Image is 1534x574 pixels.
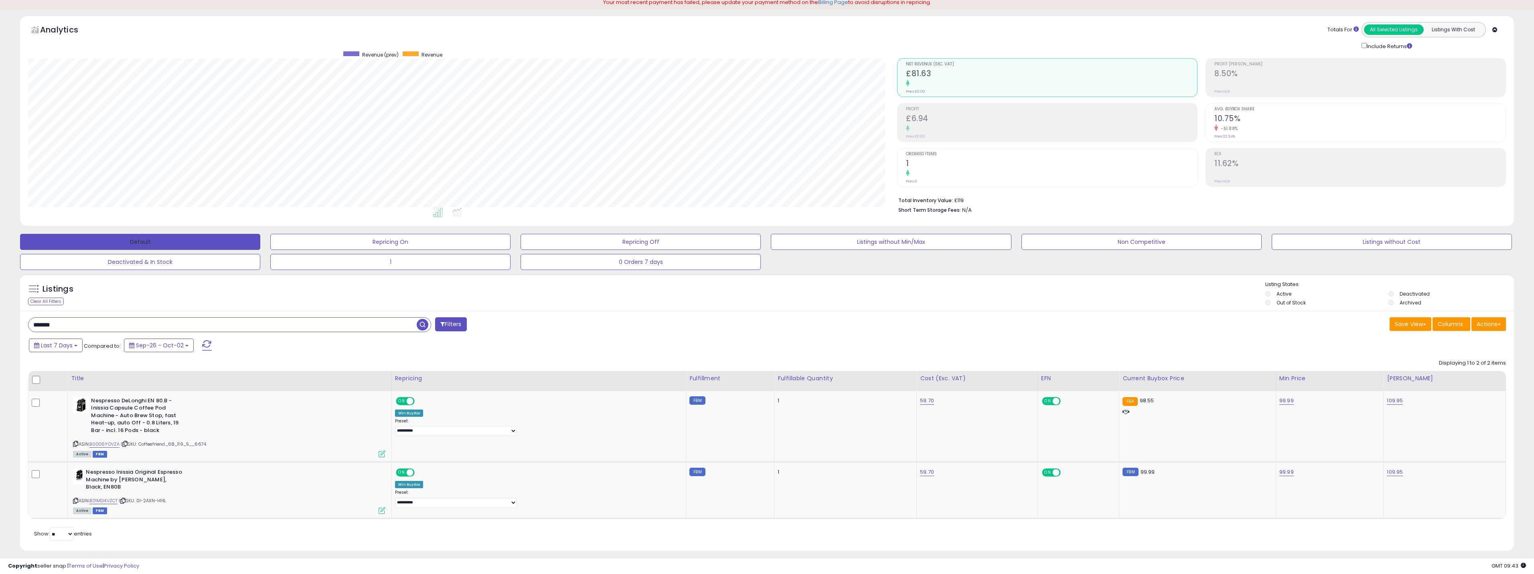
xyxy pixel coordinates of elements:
span: 99.99 [1141,468,1155,476]
button: Repricing On [270,234,511,250]
h2: 11.62% [1214,159,1506,170]
a: 59.70 [920,468,934,476]
span: FBM [93,507,107,514]
div: Totals For [1327,26,1359,34]
button: All Selected Listings [1364,24,1424,35]
span: Ordered Items [906,152,1197,156]
span: Columns [1438,320,1463,328]
h2: £81.63 [906,69,1197,80]
label: Deactivated [1400,290,1430,297]
button: 0 Orders 7 days [521,254,761,270]
div: ASIN: [73,469,385,513]
h2: 10.75% [1214,114,1506,125]
h2: 8.50% [1214,69,1506,80]
span: FBM [93,451,107,458]
button: Columns [1433,317,1470,331]
div: [PERSON_NAME] [1387,374,1502,383]
div: Min Price [1279,374,1380,383]
label: Archived [1400,299,1421,306]
button: Actions [1471,317,1506,331]
button: Non Competitive [1021,234,1262,250]
div: Fulfillment [689,374,771,383]
a: B00G5YOVZA [89,441,120,448]
span: All listings currently available for purchase on Amazon [73,451,91,458]
div: Win BuyBox [395,481,424,488]
li: £119 [898,195,1500,205]
div: seller snap | | [8,562,139,570]
span: 2025-10-10 09:43 GMT [1491,562,1526,570]
span: Profit [906,107,1197,112]
div: ASIN: [73,397,385,456]
small: Prev: N/A [1214,179,1230,184]
a: 99.99 [1279,468,1294,476]
a: 109.95 [1387,468,1403,476]
button: Default [20,234,260,250]
div: Displaying 1 to 2 of 2 items [1439,359,1506,367]
button: Last 7 Days [29,339,83,352]
div: Current Buybox Price [1123,374,1273,383]
button: Repricing Off [521,234,761,250]
span: OFF [1059,398,1072,404]
button: Listings without Min/Max [771,234,1011,250]
label: Active [1277,290,1291,297]
small: Prev: £0.00 [906,89,925,94]
a: Privacy Policy [104,562,139,570]
div: Preset: [395,418,680,436]
span: ON [397,398,407,404]
span: Last 7 Days [41,341,73,349]
span: All listings currently available for purchase on Amazon [73,507,91,514]
small: FBM [689,396,705,405]
span: OFF [413,469,426,476]
a: Terms of Use [69,562,103,570]
span: Revenue [421,51,442,58]
p: Listing States: [1265,281,1514,288]
b: Short Term Storage Fees: [898,207,961,213]
span: ROI [1214,152,1506,156]
span: Net Revenue (Exc. VAT) [906,62,1197,67]
span: ON [1043,469,1053,476]
div: Preset: [395,490,680,508]
h2: 1 [906,159,1197,170]
div: Repricing [395,374,683,383]
button: Save View [1390,317,1431,331]
small: FBM [689,468,705,476]
strong: Copyright [8,562,37,570]
h2: £6.94 [906,114,1197,125]
small: FBM [1123,468,1138,476]
small: Prev: 22.34% [1214,134,1235,139]
span: Compared to: [84,342,121,350]
b: Nespresso Inissia Original Espresso Machine by [PERSON_NAME], Black, EN80B [86,469,183,493]
span: | SKU: Coffeefriend_68_119_5__6674 [121,441,206,447]
small: Prev: 0 [906,179,917,184]
div: EFN [1041,374,1116,383]
div: 1 [778,469,910,476]
span: | SKU: 0I-2AXN-H14L [119,497,166,504]
span: Profit [PERSON_NAME] [1214,62,1506,67]
h5: Listings [43,284,73,295]
span: OFF [1059,469,1072,476]
h5: Analytics [40,24,94,37]
span: OFF [413,398,426,404]
div: Fulfillable Quantity [778,374,913,383]
small: -51.88% [1218,126,1238,132]
span: Sep-26 - Oct-02 [136,341,184,349]
button: Deactivated & In Stock [20,254,260,270]
b: Nespresso DeLonghi EN 80.B - Inissia Capsule Coffee Pod Machine - Auto Brew Stop, fast Heat-up, a... [91,397,188,436]
div: Clear All Filters [28,298,64,305]
span: ON [1043,398,1053,404]
div: 1 [778,397,910,404]
span: N/A [962,206,972,214]
button: Listings without Cost [1272,234,1512,250]
small: Prev: N/A [1214,89,1230,94]
b: Total Inventory Value: [898,197,953,204]
span: Avg. Buybox Share [1214,107,1506,112]
small: FBA [1123,397,1137,406]
label: Out of Stock [1277,299,1306,306]
a: 99.99 [1279,397,1294,405]
img: 31s9OOltvzL._SL40_.jpg [73,469,84,485]
span: Show: entries [34,530,92,537]
img: 41gvuiHF6EL._SL40_.jpg [73,397,89,413]
a: 109.95 [1387,397,1403,405]
div: Title [71,374,388,383]
div: Cost (Exc. VAT) [920,374,1034,383]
